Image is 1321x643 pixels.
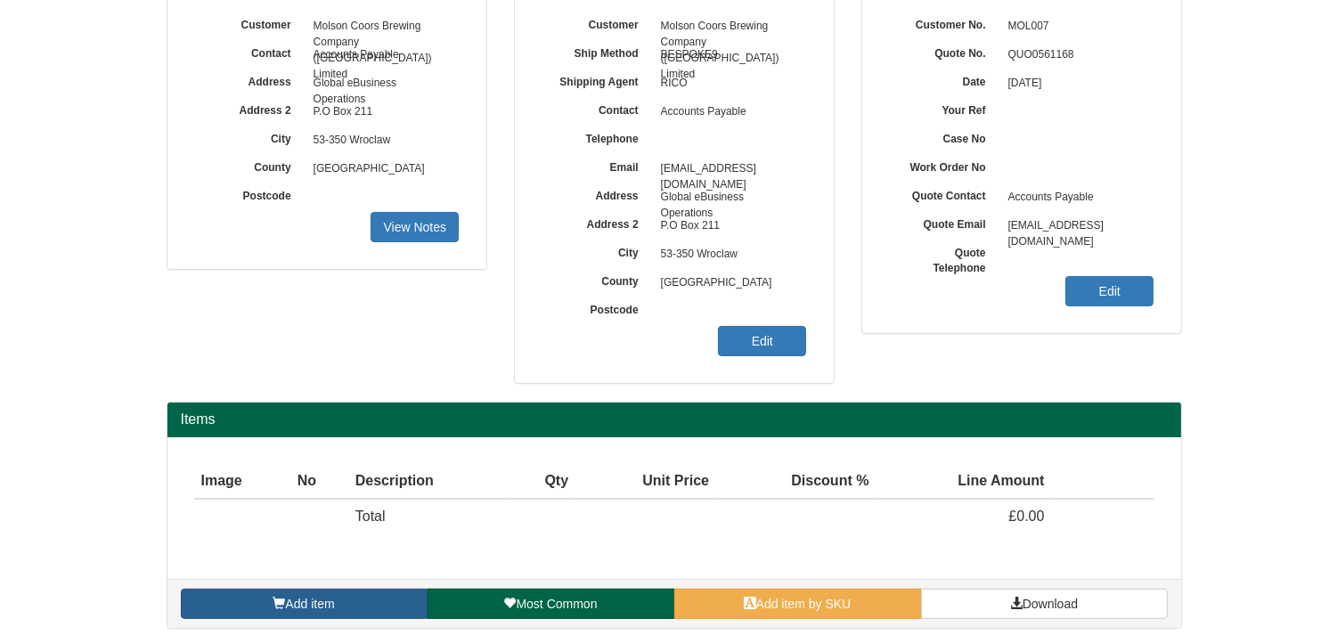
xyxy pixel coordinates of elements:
span: Most Common [516,597,597,611]
label: City [194,126,305,147]
td: Total [348,499,510,534]
span: Global eBusiness Operations [305,69,460,98]
th: No [290,464,348,500]
span: [EMAIL_ADDRESS][DOMAIN_NAME] [652,155,807,183]
span: Accounts Payable [652,98,807,126]
a: View Notes [371,212,459,242]
span: Add item [285,597,334,611]
label: Address [542,183,652,204]
label: County [194,155,305,175]
label: Case No [889,126,999,147]
span: [EMAIL_ADDRESS][DOMAIN_NAME] [999,212,1154,240]
label: Address [194,69,305,90]
span: Accounts Payable [305,41,460,69]
label: Your Ref [889,98,999,118]
span: Add item by SKU [756,597,852,611]
label: Customer [542,12,652,33]
a: Download [921,589,1168,619]
span: BESPOKE9 [652,41,807,69]
span: QUO0561168 [999,41,1154,69]
th: Image [194,464,290,500]
label: Quote No. [889,41,999,61]
label: Work Order No [889,155,999,175]
span: [GEOGRAPHIC_DATA] [652,269,807,297]
span: Accounts Payable [999,183,1154,212]
th: Discount % [716,464,877,500]
label: Ship Method [542,41,652,61]
span: [GEOGRAPHIC_DATA] [305,155,460,183]
label: County [542,269,652,289]
label: Contact [194,41,305,61]
label: Quote Telephone [889,240,999,276]
label: Contact [542,98,652,118]
label: Postcode [542,297,652,318]
th: Line Amount [877,464,1052,500]
label: Quote Email [889,212,999,232]
label: Customer No. [889,12,999,33]
label: Shipping Agent [542,69,652,90]
span: Global eBusiness Operations [652,183,807,212]
label: Postcode [194,183,305,204]
th: Qty [510,464,575,500]
label: Email [542,155,652,175]
label: Address 2 [194,98,305,118]
a: Edit [718,326,806,356]
label: Customer [194,12,305,33]
span: Download [1023,597,1078,611]
label: Telephone [542,126,652,147]
span: Molson Coors Brewing Company ([GEOGRAPHIC_DATA]) Limited [305,12,460,41]
span: 53-350 Wroclaw [305,126,460,155]
label: Quote Contact [889,183,999,204]
label: Address 2 [542,212,652,232]
th: Description [348,464,510,500]
label: Date [889,69,999,90]
span: RICO [652,69,807,98]
label: City [542,240,652,261]
h2: Items [181,411,1168,427]
span: P.O Box 211 [305,98,460,126]
span: 53-350 Wroclaw [652,240,807,269]
span: P.O Box 211 [652,212,807,240]
th: Unit Price [575,464,716,500]
span: [DATE] [999,69,1154,98]
span: Molson Coors Brewing Company ([GEOGRAPHIC_DATA]) Limited [652,12,807,41]
span: MOL007 [999,12,1154,41]
span: £0.00 [1009,509,1045,524]
a: Edit [1065,276,1154,306]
